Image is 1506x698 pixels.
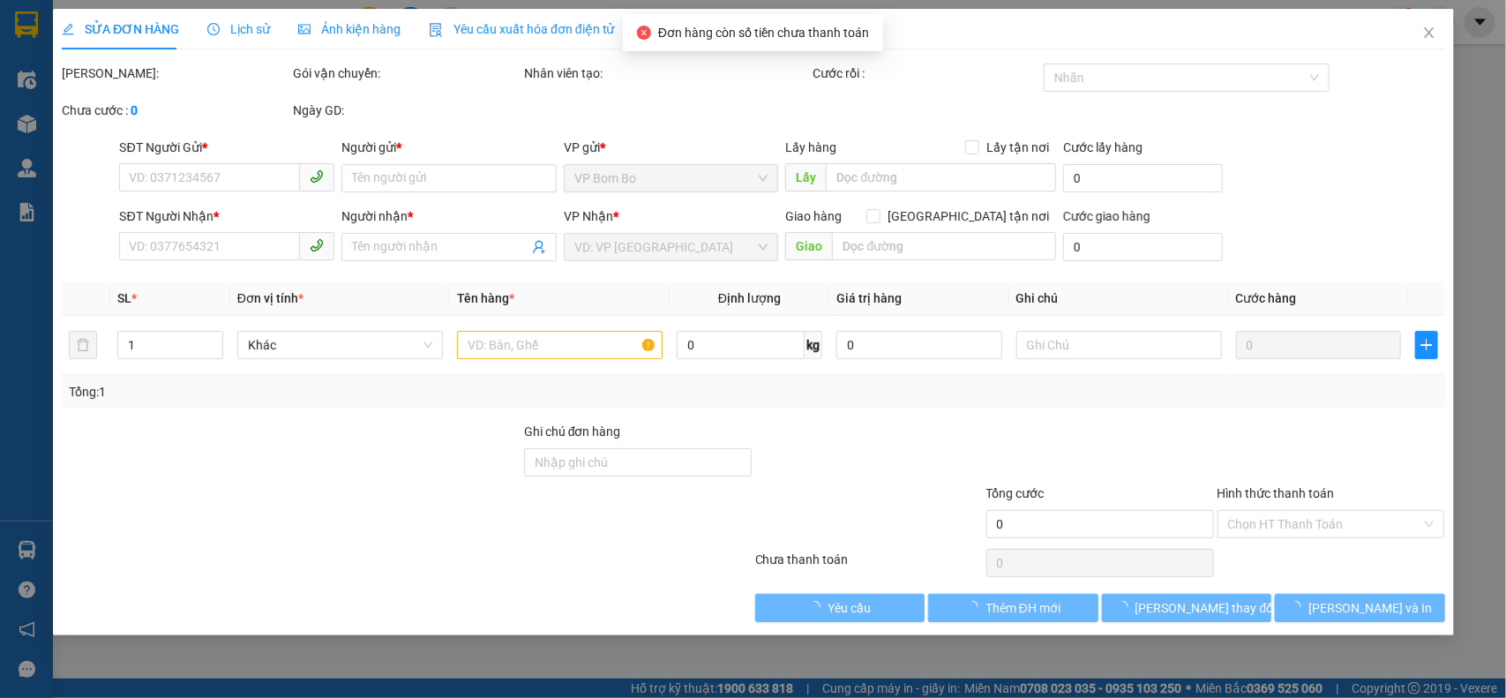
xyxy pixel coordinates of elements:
button: Thêm ĐH mới [928,594,1098,622]
div: Gói vận chuyển: [293,64,521,83]
th: Ghi chú [1008,281,1228,316]
span: phone [310,169,324,184]
input: Cước lấy hàng [1063,164,1223,192]
input: Dọc đường [826,163,1056,191]
span: phone [310,238,324,252]
span: Lấy hàng [785,140,836,154]
span: kg [805,331,822,359]
button: [PERSON_NAME] và In [1275,594,1444,622]
div: SĐT Người Gửi [119,138,334,157]
input: Ghi Chú [1015,331,1221,359]
span: Giá trị hàng [836,291,902,305]
label: Ghi chú đơn hàng [524,424,621,439]
span: Lịch sử [207,22,270,36]
button: [PERSON_NAME] thay đổi [1101,594,1270,622]
span: Tổng cước [985,486,1044,500]
b: 0 [131,103,138,117]
span: edit [62,23,74,35]
label: Cước giao hàng [1063,209,1150,223]
input: VD: Bàn, Ghế [457,331,663,359]
span: Lấy [785,163,826,191]
span: Đơn vị tính [237,291,303,305]
span: picture [298,23,311,35]
span: Yêu cầu xuất hóa đơn điện tử [429,22,615,36]
span: loading [1115,601,1135,613]
span: Khác [248,332,432,358]
div: Chưa cước : [62,101,289,120]
span: Cước hàng [1235,291,1296,305]
span: clock-circle [207,23,220,35]
input: Dọc đường [832,232,1056,260]
span: [PERSON_NAME] thay đổi [1135,598,1276,618]
input: Cước giao hàng [1063,233,1223,261]
span: plus [1416,338,1436,352]
span: VP Nhận [564,209,613,223]
span: SỬA ĐƠN HÀNG [62,22,179,36]
div: Ngày GD: [293,101,521,120]
span: [GEOGRAPHIC_DATA] tận nơi [880,206,1056,226]
button: delete [69,331,97,359]
div: SĐT Người Nhận [119,206,334,226]
div: Chưa thanh toán [753,550,985,581]
span: Lấy tận nơi [979,138,1056,157]
span: Định lượng [718,291,781,305]
span: VP Bom Bo [574,165,768,191]
button: Yêu cầu [755,594,925,622]
input: Ghi chú đơn hàng [524,448,752,477]
span: loading [966,601,985,613]
span: Giao [785,232,832,260]
button: plus [1415,331,1437,359]
div: Nhân viên tạo: [524,64,809,83]
span: [PERSON_NAME] và In [1308,598,1432,618]
span: Giao hàng [785,209,842,223]
div: Cước rồi : [813,64,1040,83]
span: Yêu cầu [828,598,871,618]
span: Đơn hàng còn số tiền chưa thanh toán [658,26,869,40]
button: Close [1404,9,1453,58]
span: close [1421,26,1435,40]
img: icon [429,23,443,37]
span: user-add [532,240,546,254]
div: Người gửi [341,138,557,157]
span: close-circle [637,26,651,40]
span: Tên hàng [457,291,514,305]
input: 0 [1235,331,1401,359]
span: Ảnh kiện hàng [298,22,401,36]
span: Thêm ĐH mới [985,598,1060,618]
div: Người nhận [341,206,557,226]
span: SL [117,291,131,305]
div: VP gửi [564,138,779,157]
span: loading [808,601,828,613]
div: Tổng: 1 [69,382,582,402]
label: Cước lấy hàng [1063,140,1143,154]
div: [PERSON_NAME]: [62,64,289,83]
span: loading [1289,601,1308,613]
label: Hình thức thanh toán [1217,486,1334,500]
